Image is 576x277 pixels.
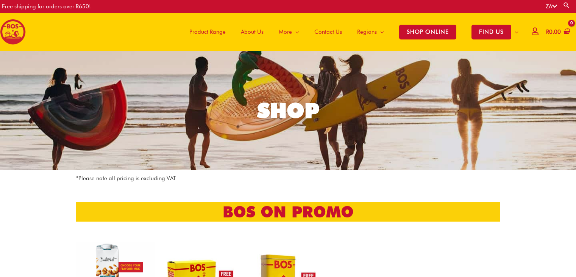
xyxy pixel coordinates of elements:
[399,25,456,39] span: SHOP ONLINE
[257,100,319,121] div: SHOP
[546,28,549,35] span: R
[545,24,570,41] a: View Shopping Cart, empty
[546,3,557,10] a: ZA
[563,2,570,9] a: Search button
[76,202,500,222] h2: bos on promo
[76,174,500,183] p: *Please note all pricing is excluding VAT
[189,20,226,43] span: Product Range
[357,20,377,43] span: Regions
[233,13,271,51] a: About Us
[350,13,392,51] a: Regions
[314,20,342,43] span: Contact Us
[307,13,350,51] a: Contact Us
[471,25,511,39] span: FIND US
[182,13,233,51] a: Product Range
[392,13,464,51] a: SHOP ONLINE
[279,20,292,43] span: More
[546,28,561,35] bdi: 0.00
[271,13,307,51] a: More
[241,20,264,43] span: About Us
[176,13,526,51] nav: Site Navigation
